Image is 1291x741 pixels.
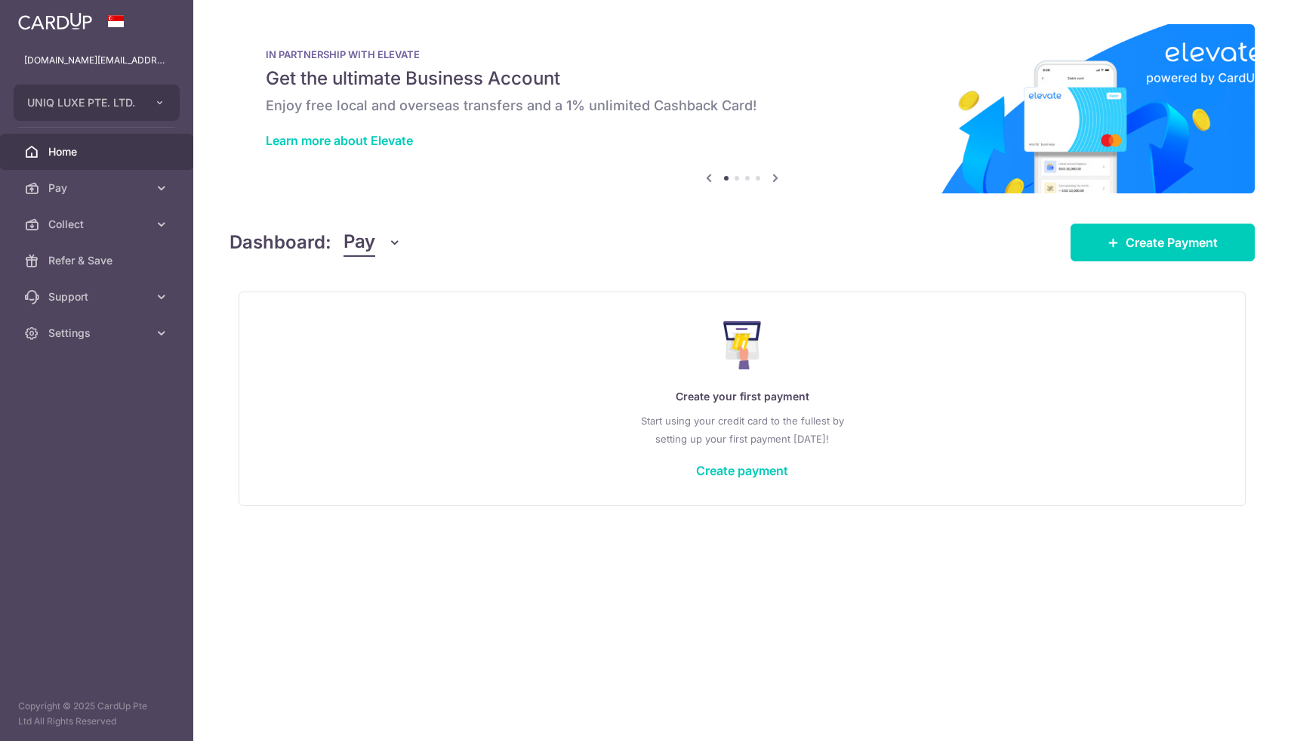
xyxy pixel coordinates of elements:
img: Renovation banner [230,24,1255,193]
span: Pay [48,181,148,196]
span: Support [48,289,148,304]
span: Refer & Save [48,253,148,268]
p: Start using your credit card to the fullest by setting up your first payment [DATE]! [270,412,1215,448]
button: Pay [344,228,402,257]
span: Create Payment [1126,233,1218,252]
a: Create payment [696,463,788,478]
span: Settings [48,326,148,341]
span: Pay [344,228,375,257]
p: [DOMAIN_NAME][EMAIL_ADDRESS][DOMAIN_NAME] [24,53,169,68]
img: CardUp [18,12,92,30]
span: UNIQ LUXE PTE. LTD. [27,95,139,110]
h6: Enjoy free local and overseas transfers and a 1% unlimited Cashback Card! [266,97,1219,115]
span: Collect [48,217,148,232]
a: Learn more about Elevate [266,133,413,148]
p: IN PARTNERSHIP WITH ELEVATE [266,48,1219,60]
span: Home [48,144,148,159]
iframe: Opens a widget where you can find more information [1194,696,1276,733]
img: Make Payment [723,321,762,369]
h4: Dashboard: [230,229,331,256]
button: UNIQ LUXE PTE. LTD. [14,85,180,121]
p: Create your first payment [270,387,1215,406]
a: Create Payment [1071,224,1255,261]
h5: Get the ultimate Business Account [266,66,1219,91]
